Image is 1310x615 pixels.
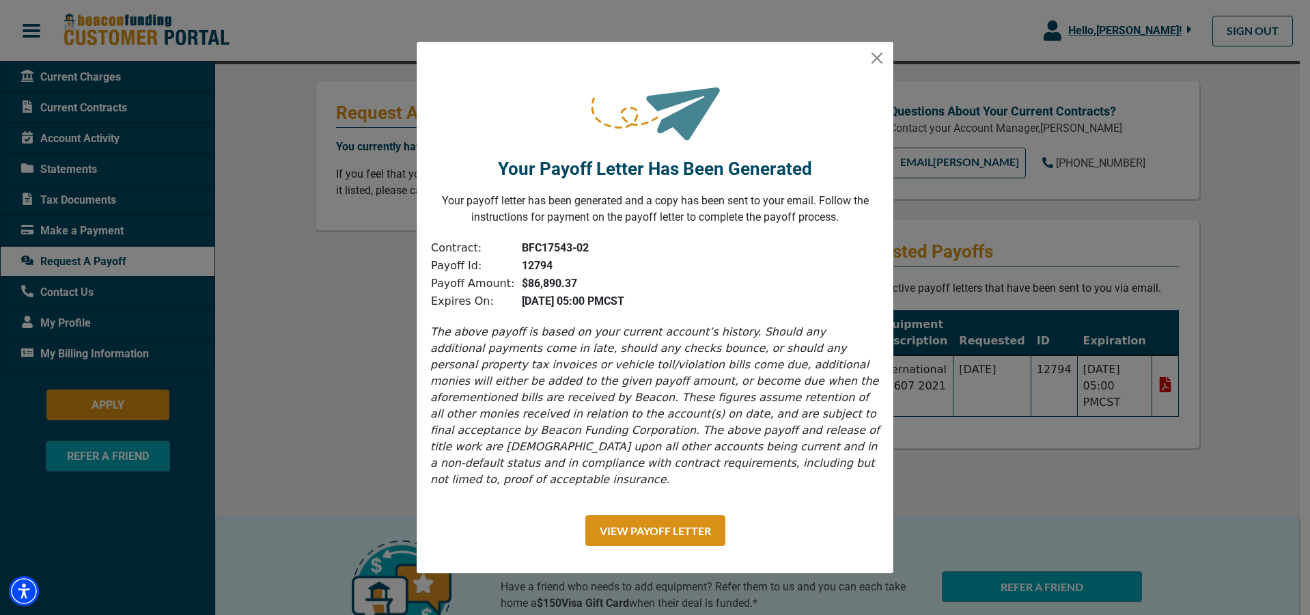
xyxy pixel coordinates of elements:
td: Expires On: [430,292,515,310]
button: Close [866,47,888,69]
b: 12794 [522,259,553,272]
td: Payoff Id: [430,257,515,275]
td: Payoff Amount: [430,275,515,292]
button: View Payoff Letter [585,515,725,546]
p: Your payoff letter has been generated and a copy has been sent to your email. Follow the instruct... [428,193,882,225]
p: Your Payoff Letter Has Been Generated [498,156,812,182]
td: Contract: [430,239,515,257]
b: $86,890.37 [522,277,577,290]
b: [DATE] 05:00 PM CST [522,295,624,307]
img: request-sent.png [589,64,721,149]
b: BFC17543-02 [522,241,589,254]
div: Accessibility Menu [9,576,39,606]
i: The above payoff is based on your current account’s history. Should any additional payments come ... [430,325,880,486]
